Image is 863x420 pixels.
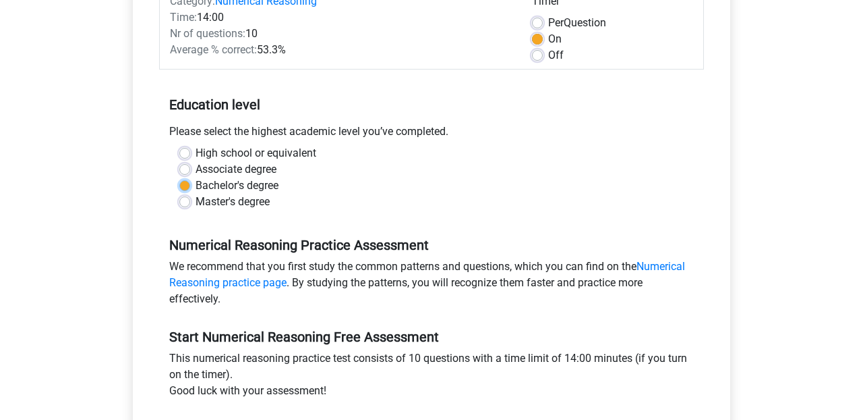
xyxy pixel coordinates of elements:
div: Please select the highest academic level you’ve completed. [159,124,704,145]
div: 14:00 [160,9,522,26]
h5: Education level [169,91,694,118]
span: Time: [170,11,197,24]
h5: Numerical Reasoning Practice Assessment [169,237,694,253]
span: Average % correct: [170,43,257,56]
label: Bachelor's degree [196,178,278,194]
div: 10 [160,26,522,42]
div: This numerical reasoning practice test consists of 10 questions with a time limit of 14:00 minute... [159,350,704,404]
div: 53.3% [160,42,522,58]
label: On [548,31,562,47]
label: Question [548,15,606,31]
span: Per [548,16,564,29]
div: We recommend that you first study the common patterns and questions, which you can find on the . ... [159,259,704,313]
h5: Start Numerical Reasoning Free Assessment [169,329,694,345]
label: High school or equivalent [196,145,316,161]
span: Nr of questions: [170,27,245,40]
label: Master's degree [196,194,270,210]
label: Off [548,47,564,63]
label: Associate degree [196,161,276,178]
